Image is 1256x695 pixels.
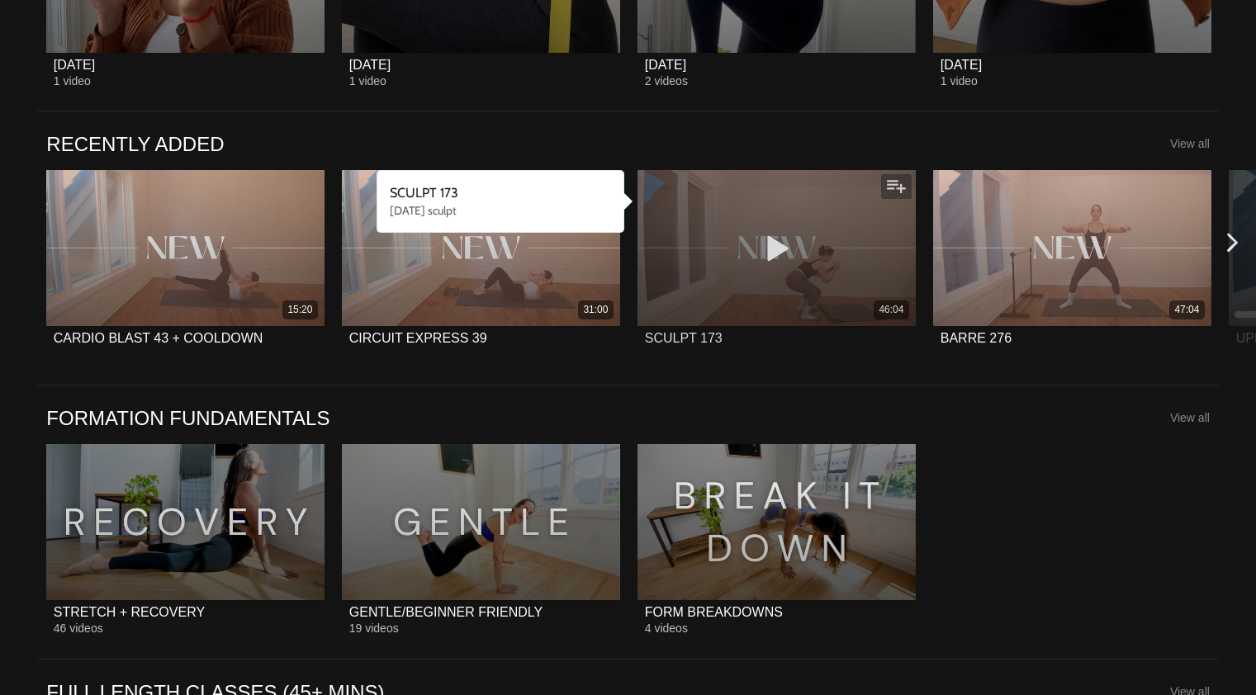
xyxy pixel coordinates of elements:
[342,170,620,361] a: CIRCUIT EXPRESS 3931:00CIRCUIT EXPRESS 39
[46,131,224,157] a: RECENTLY ADDED
[54,604,205,620] div: STRETCH + RECOVERY
[645,330,723,346] div: SCULPT 173
[1174,303,1199,317] div: 47:04
[1170,411,1210,424] a: View all
[349,330,487,346] div: CIRCUIT EXPRESS 39
[46,405,329,431] a: FORMATION FUNDAMENTALS
[645,622,688,635] span: 4 videos
[941,330,1012,346] div: BARRE 276
[349,604,543,620] div: GENTLE/BEGINNER FRIENDLY
[933,170,1211,361] a: BARRE 27647:04BARRE 276
[390,185,458,201] strong: SCULPT 173
[583,303,608,317] div: 31:00
[637,444,916,635] a: FORM BREAKDOWNSFORM BREAKDOWNS4 videos
[46,170,325,361] a: CARDIO BLAST 43 + COOLDOWN15:20CARDIO BLAST 43 + COOLDOWN
[390,202,611,219] div: [DATE] sculpt
[349,57,391,73] div: [DATE]
[881,174,912,199] button: Add to my list
[941,57,982,73] div: [DATE]
[342,444,620,635] a: GENTLE/BEGINNER FRIENDLYGENTLE/BEGINNER FRIENDLY19 videos
[287,303,312,317] div: 15:20
[349,622,399,635] span: 19 videos
[54,330,263,346] div: CARDIO BLAST 43 + COOLDOWN
[941,74,978,87] span: 1 video
[54,74,91,87] span: 1 video
[54,622,103,635] span: 46 videos
[54,57,95,73] div: [DATE]
[349,74,386,87] span: 1 video
[645,604,783,620] div: FORM BREAKDOWNS
[645,74,688,87] span: 2 videos
[637,170,916,361] a: SCULPT 17346:04SCULPT 173
[645,57,686,73] div: [DATE]
[46,444,325,635] a: STRETCH + RECOVERYSTRETCH + RECOVERY46 videos
[1170,137,1210,150] a: View all
[879,303,903,317] div: 46:04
